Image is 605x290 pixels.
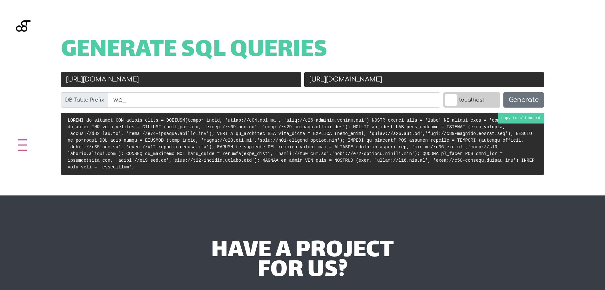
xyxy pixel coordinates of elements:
code: LOREMI do_sitamet CON adipis_elits = DOEIUSM(tempor_incid, 'utlab://e04.dol.ma', 'aliq://e26-admi... [68,118,534,170]
label: localhost [443,92,500,108]
span: Generate SQL Queries [61,41,327,60]
input: wp_ [108,92,440,108]
label: DB Table Prefix [61,92,108,108]
img: Blackgate [16,20,30,68]
div: have a project for us? [114,241,491,281]
input: Old URL [61,72,301,87]
button: Generate [503,92,544,108]
input: New URL [304,72,544,87]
